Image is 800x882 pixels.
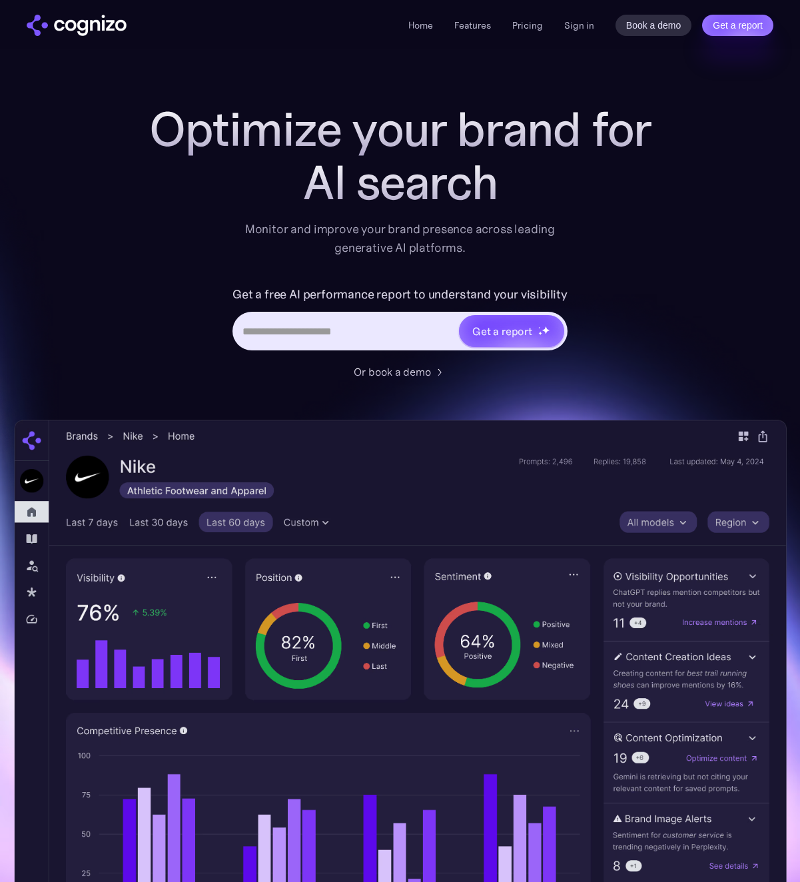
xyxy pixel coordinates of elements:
[512,19,543,31] a: Pricing
[538,326,540,328] img: star
[134,156,667,209] div: AI search
[354,364,431,380] div: Or book a demo
[615,15,692,36] a: Book a demo
[232,284,568,305] label: Get a free AI performance report to understand your visibility
[27,15,127,36] img: cognizo logo
[408,19,433,31] a: Home
[472,323,532,339] div: Get a report
[454,19,491,31] a: Features
[27,15,127,36] a: home
[232,284,568,357] form: Hero URL Input Form
[354,364,447,380] a: Or book a demo
[236,220,564,257] div: Monitor and improve your brand presence across leading generative AI platforms.
[542,326,550,334] img: star
[458,314,566,348] a: Get a reportstarstarstar
[564,17,594,33] a: Sign in
[538,331,543,336] img: star
[134,103,667,156] h1: Optimize your brand for
[702,15,773,36] a: Get a report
